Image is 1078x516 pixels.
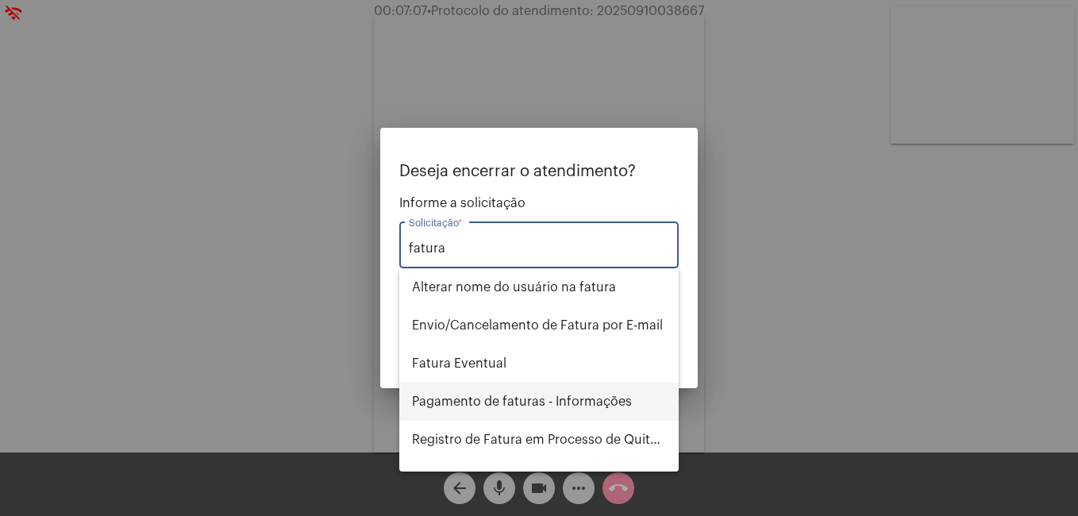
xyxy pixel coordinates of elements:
[399,196,679,210] span: Informe a solicitação
[399,163,679,180] p: Deseja encerrar o atendimento?
[412,421,666,459] span: Registro de Fatura em Processo de Quitação
[412,459,666,497] span: Solicitar 2a via da Fatura (Correio/[GEOGRAPHIC_DATA]/Email)
[412,306,666,345] span: Envio/Cancelamento de Fatura por E-mail
[412,345,666,383] span: Fatura Eventual
[409,241,669,256] input: Buscar solicitação
[412,383,666,421] span: Pagamento de faturas - Informações
[412,268,666,306] span: Alterar nome do usuário na fatura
